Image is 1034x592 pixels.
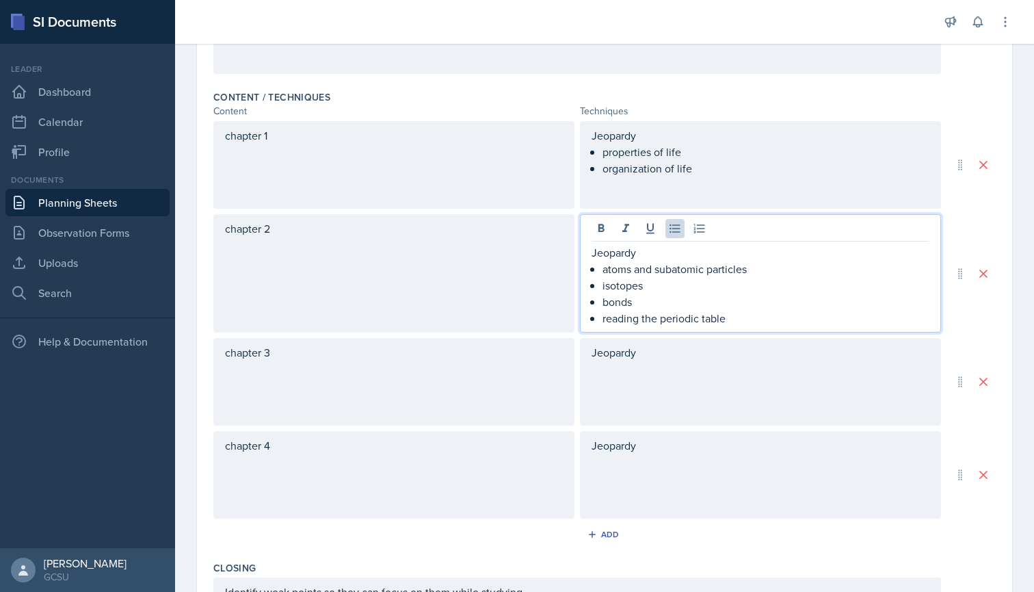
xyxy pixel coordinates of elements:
[5,249,170,276] a: Uploads
[213,90,330,104] label: Content / Techniques
[213,561,256,575] label: Closing
[44,570,127,584] div: GCSU
[44,556,127,570] div: [PERSON_NAME]
[5,219,170,246] a: Observation Forms
[5,78,170,105] a: Dashboard
[5,279,170,307] a: Search
[5,63,170,75] div: Leader
[5,189,170,216] a: Planning Sheets
[225,344,563,361] p: chapter 3
[602,144,929,160] p: properties of life
[590,529,620,540] div: Add
[592,344,929,361] p: Jeopardy
[592,437,929,454] p: Jeopardy
[580,104,941,118] div: Techniques
[602,261,929,277] p: atoms and subatomic particles
[602,160,929,177] p: organization of life
[602,277,929,294] p: isotopes
[602,294,929,310] p: bonds
[5,174,170,186] div: Documents
[225,437,563,454] p: chapter 4
[225,220,563,237] p: chapter 2
[225,127,563,144] p: chapter 1
[5,108,170,136] a: Calendar
[592,127,929,144] p: Jeopardy
[592,244,929,261] p: Jeopardy
[213,104,574,118] div: Content
[5,138,170,166] a: Profile
[5,328,170,355] div: Help & Documentation
[583,524,627,545] button: Add
[602,310,929,326] p: reading the periodic table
